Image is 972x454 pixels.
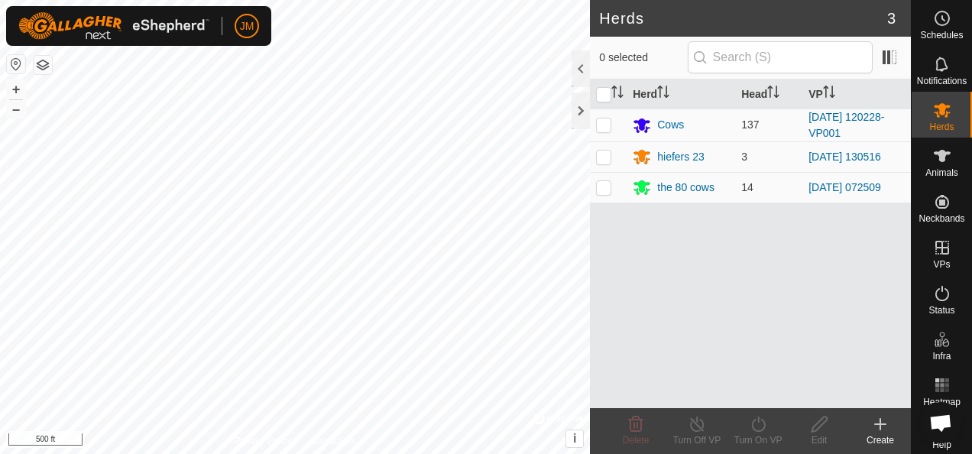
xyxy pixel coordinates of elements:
[928,306,954,315] span: Status
[741,151,747,163] span: 3
[657,88,669,100] p-sorticon: Activate to sort
[917,76,967,86] span: Notifications
[310,434,355,448] a: Contact Us
[741,181,753,193] span: 14
[611,88,624,100] p-sorticon: Activate to sort
[933,260,950,269] span: VPs
[932,352,951,361] span: Infra
[802,79,911,109] th: VP
[7,80,25,99] button: +
[932,440,951,449] span: Help
[235,434,292,448] a: Privacy Policy
[623,435,650,446] span: Delete
[657,149,704,165] div: hiefers 23
[666,433,727,447] div: Turn Off VP
[923,397,961,407] span: Heatmap
[7,55,25,73] button: Reset Map
[573,432,576,445] span: i
[929,122,954,131] span: Herds
[789,433,850,447] div: Edit
[7,100,25,118] button: –
[566,430,583,447] button: i
[808,181,881,193] a: [DATE] 072509
[727,433,789,447] div: Turn On VP
[627,79,735,109] th: Herd
[850,433,911,447] div: Create
[240,18,254,34] span: JM
[741,118,759,131] span: 137
[657,117,684,133] div: Cows
[735,79,802,109] th: Head
[920,31,963,40] span: Schedules
[688,41,873,73] input: Search (S)
[767,88,779,100] p-sorticon: Activate to sort
[823,88,835,100] p-sorticon: Activate to sort
[919,214,964,223] span: Neckbands
[599,9,887,28] h2: Herds
[18,12,209,40] img: Gallagher Logo
[34,56,52,74] button: Map Layers
[808,151,881,163] a: [DATE] 130516
[808,111,884,139] a: [DATE] 120228-VP001
[887,7,896,30] span: 3
[920,402,961,443] a: Open chat
[657,180,714,196] div: the 80 cows
[925,168,958,177] span: Animals
[599,50,687,66] span: 0 selected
